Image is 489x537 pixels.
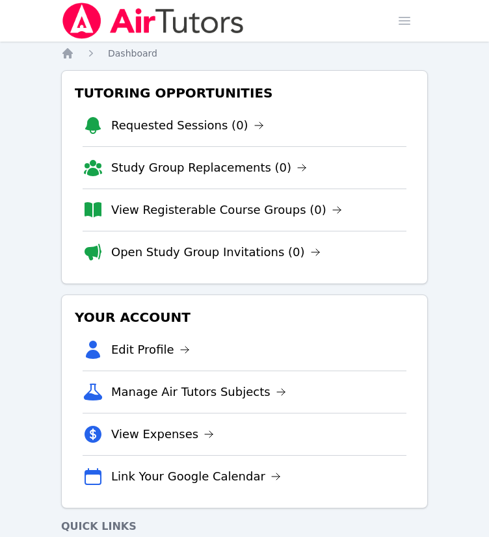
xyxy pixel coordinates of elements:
a: Edit Profile [111,341,190,359]
a: View Expenses [111,425,214,443]
h4: Quick Links [61,519,428,534]
a: Link Your Google Calendar [111,467,281,486]
a: Dashboard [108,47,157,60]
a: Study Group Replacements (0) [111,159,307,177]
a: Requested Sessions (0) [111,116,264,135]
h3: Your Account [72,306,417,329]
nav: Breadcrumb [61,47,428,60]
a: View Registerable Course Groups (0) [111,201,342,219]
a: Open Study Group Invitations (0) [111,243,321,261]
h3: Tutoring Opportunities [72,81,417,105]
img: Air Tutors [61,3,245,39]
span: Dashboard [108,48,157,59]
a: Manage Air Tutors Subjects [111,383,286,401]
